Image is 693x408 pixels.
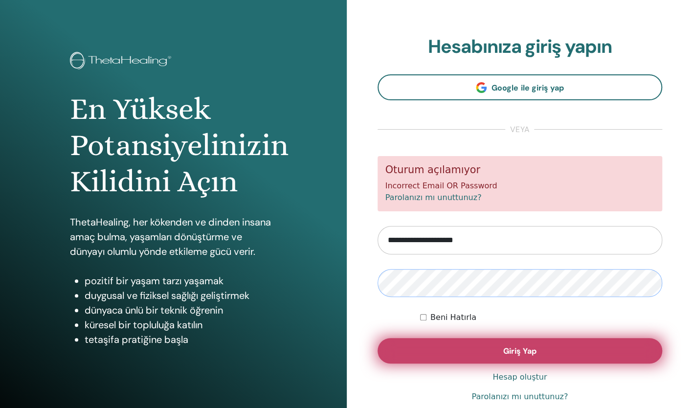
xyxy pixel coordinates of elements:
[430,312,476,323] label: Beni Hatırla
[492,83,563,93] span: Google ile giriş yap
[70,91,276,200] h1: En Yüksek Potansiyelinizin Kilidini Açın
[85,288,276,303] li: duygusal ve fiziksel sağlığı geliştirmek
[505,124,534,136] span: veya
[378,338,663,363] button: Giriş Yap
[85,332,276,347] li: tetaşifa pratiğine başla
[420,312,662,323] div: Keep me authenticated indefinitely or until I manually logout
[85,273,276,288] li: pozitif bir yaşam tarzı yaşamak
[492,371,547,383] a: Hesap oluştur
[378,156,663,211] div: Incorrect Email OR Password
[85,303,276,317] li: dünyaca ünlü bir teknik öğrenin
[503,346,537,356] span: Giriş Yap
[385,193,482,202] a: Parolanızı mı unuttunuz?
[378,74,663,100] a: Google ile giriş yap
[385,164,655,176] h5: Oturum açılamıyor
[85,317,276,332] li: küresel bir topluluğa katılın
[471,391,568,403] a: Parolanızı mı unuttunuz?
[378,36,663,58] h2: Hesabınıza giriş yapın
[70,215,276,259] p: ThetaHealing, her kökenden ve dinden insana amaç bulma, yaşamları dönüştürme ve dünyayı olumlu yö...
